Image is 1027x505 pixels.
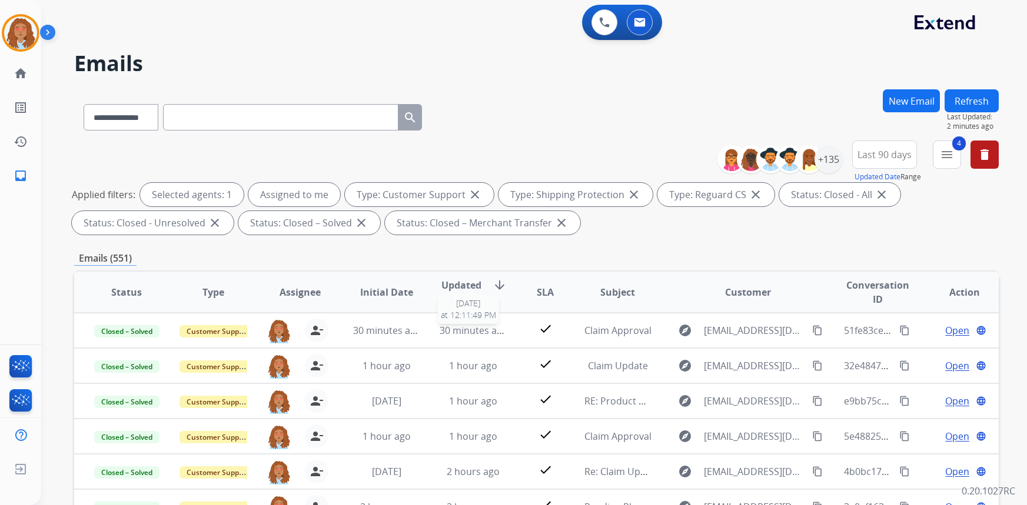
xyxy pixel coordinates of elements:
span: Open [945,394,969,408]
mat-icon: content_copy [812,431,823,442]
img: agent-avatar [267,319,291,343]
span: Closed – Solved [94,360,159,373]
span: 1 hour ago [449,359,497,372]
button: New Email [883,89,940,112]
span: Customer Support [180,431,256,443]
span: Range [855,172,921,182]
mat-icon: person_remove [310,429,324,443]
span: 1 hour ago [449,430,497,443]
mat-icon: language [976,396,986,406]
div: Type: Customer Support [345,183,494,206]
mat-icon: content_copy [899,431,910,442]
mat-icon: close [627,188,641,202]
mat-icon: check [539,392,553,406]
mat-icon: content_copy [812,325,823,336]
img: avatar [4,16,37,49]
span: [DATE] [372,394,401,407]
mat-icon: language [976,325,986,336]
div: Selected agents: 1 [140,183,244,206]
mat-icon: history [14,135,28,149]
span: Customer Support [180,466,256,479]
div: Status: Closed – Merchant Transfer [385,211,580,235]
mat-icon: home [14,66,28,81]
span: Customer [725,285,771,299]
div: Type: Reguard CS [657,183,775,206]
span: at 12:11:49 PM [441,309,496,321]
mat-icon: check [539,427,553,442]
span: Claim Approval [584,430,652,443]
button: 4 [933,141,961,169]
mat-icon: search [403,111,417,125]
mat-icon: explore [678,359,692,373]
mat-icon: check [539,357,553,371]
mat-icon: close [208,216,222,230]
mat-icon: inbox [14,169,28,183]
mat-icon: content_copy [812,396,823,406]
div: Type: Shipping Protection [498,183,653,206]
span: Open [945,429,969,443]
div: Status: Closed – Solved [238,211,380,235]
span: Closed – Solved [94,431,159,443]
img: agent-avatar [267,389,291,414]
span: Customer Support [180,396,256,408]
span: Open [945,323,969,337]
span: 1 hour ago [363,359,411,372]
span: Open [945,464,969,479]
span: [EMAIL_ADDRESS][DOMAIN_NAME] [704,394,806,408]
mat-icon: check [539,322,553,336]
img: agent-avatar [267,424,291,449]
mat-icon: content_copy [812,466,823,477]
mat-icon: close [468,188,482,202]
span: Status [111,285,142,299]
span: [DATE] [441,297,496,309]
button: Last 90 days [852,141,917,169]
mat-icon: explore [678,394,692,408]
mat-icon: language [976,360,986,371]
mat-icon: close [554,216,569,230]
span: Type [202,285,224,299]
mat-icon: list_alt [14,101,28,115]
span: SLA [537,285,554,299]
span: Claim Update [588,359,648,372]
div: Status: Closed - Unresolved [72,211,234,235]
span: 2 minutes ago [947,122,999,131]
span: [EMAIL_ADDRESS][DOMAIN_NAME] [704,323,806,337]
span: Claim Approval [584,324,652,337]
span: Customer Support [180,360,256,373]
mat-icon: explore [678,323,692,337]
span: e9bb75c5-ca0f-48f1-b8ab-9963fd86fe16 [844,394,1018,407]
span: 5e488258-f592-4195-b2c4-d793f7aefd96 [844,430,1019,443]
mat-icon: close [875,188,889,202]
mat-icon: language [976,431,986,442]
mat-icon: check [539,463,553,477]
mat-icon: explore [678,464,692,479]
mat-icon: content_copy [899,466,910,477]
span: 30 minutes ago [440,324,508,337]
span: Open [945,359,969,373]
span: 51fe83ce-03bc-4e17-926a-fe7063fcca30 [844,324,1016,337]
mat-icon: person_remove [310,359,324,373]
span: Last Updated: [947,112,999,122]
span: Re: Claim Update [584,465,660,478]
mat-icon: delete [978,148,992,162]
div: +135 [815,145,843,173]
mat-icon: content_copy [899,325,910,336]
span: Conversation ID [844,278,911,306]
div: Status: Closed - All [779,183,900,206]
span: 32e48474-0bec-43ce-87b1-6f43c692908d [844,359,1023,372]
mat-icon: person_remove [310,394,324,408]
span: [EMAIL_ADDRESS][DOMAIN_NAME] [704,464,806,479]
span: 30 minutes ago [353,324,421,337]
span: 1 hour ago [449,394,497,407]
mat-icon: content_copy [899,360,910,371]
span: 4 [952,136,966,151]
h2: Emails [74,52,999,75]
span: 4b0bc173-7141-45fc-b6b3-56c9f4243c54 [844,465,1021,478]
span: Subject [600,285,635,299]
span: [EMAIL_ADDRESS][DOMAIN_NAME] [704,429,806,443]
button: Updated Date [855,172,900,182]
span: Updated Date [440,278,483,306]
span: Last 90 days [858,152,912,157]
p: Applied filters: [72,188,135,202]
span: Customer Support [180,325,256,337]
